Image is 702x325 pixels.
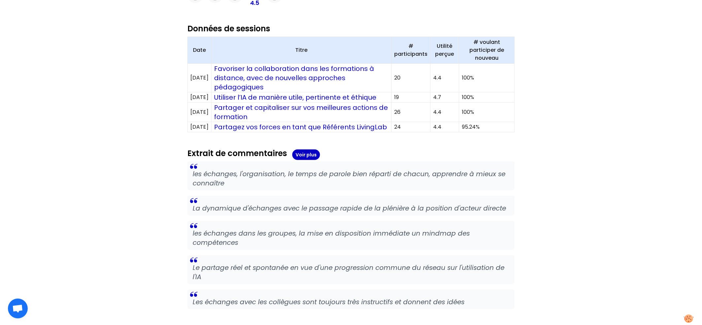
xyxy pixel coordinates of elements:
[187,23,515,34] h2: Données de sessions
[459,64,515,92] td: 100%
[430,64,459,92] td: 4.4
[214,103,390,121] a: Partager et capitaliser sur vos meilleures actions de formation
[214,64,376,92] a: Favoriser la collaboration dans les formations à distance, avec de nouvelles approches pédagogiques
[193,204,509,213] p: La dynamique d'échanges avec le passage rapide de la plénière à la position d'acteur directe
[188,92,211,103] td: [DATE]
[214,122,387,132] a: Partagez vos forces en tant que Référents LivingLab
[459,122,515,132] td: 95.24%
[430,37,459,64] th: Utilité perçue
[211,37,392,64] th: Titre
[193,169,509,188] p: les échanges, l'organisation, le temps de parole bien réparti de chacun, apprendre à mieux se con...
[391,64,430,92] td: 20
[430,103,459,122] td: 4.4
[187,148,287,159] h2: Extrait de commentaires
[391,122,430,132] td: 24
[391,37,430,64] th: # participants
[430,92,459,103] td: 4.7
[459,92,515,103] td: 100%
[8,299,28,318] div: Ouvrir le chat
[193,229,509,247] p: les échanges dans les groupes, la mise en disposition immédiate un mindmap des compétences
[188,122,211,132] td: [DATE]
[459,103,515,122] td: 100%
[188,37,211,64] th: Date
[391,92,430,103] td: 19
[193,297,509,307] p: Les échanges avec les collègues sont toujours très instructifs et donnent des idées
[430,122,459,132] td: 4.4
[391,103,430,122] td: 26
[214,93,376,102] a: Utiliser l’IA de manière utile, pertinente et éthique
[188,103,211,122] td: [DATE]
[193,263,509,281] p: Le partage réel et spontanée en vue d'une progression commune du réseau sur l'utilisation de l'IA
[292,149,320,160] button: Voir plus
[459,37,515,64] th: # voulant participer de nouveau
[188,64,211,92] td: [DATE]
